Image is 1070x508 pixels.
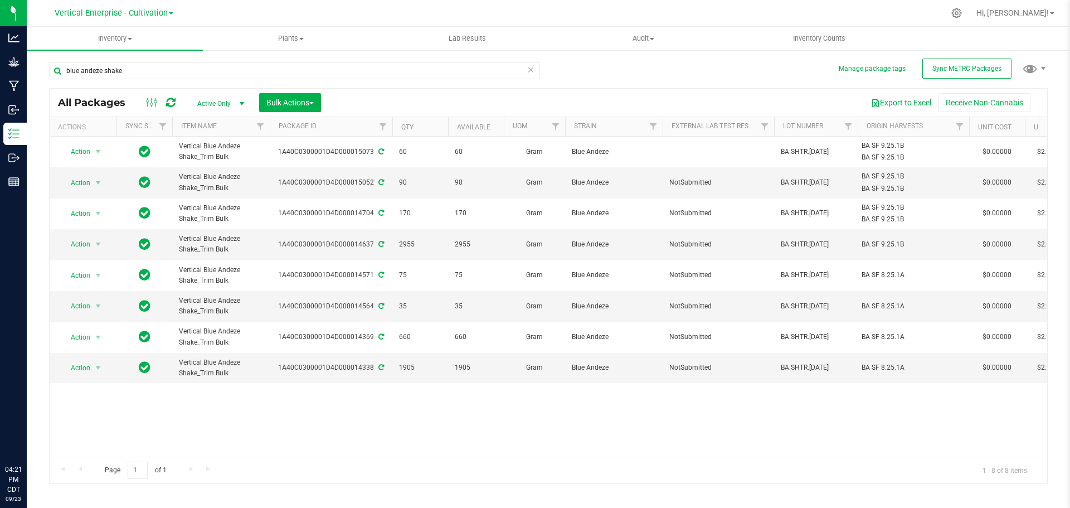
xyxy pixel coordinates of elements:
[377,178,384,186] span: Sync from Compliance System
[969,229,1025,260] td: $0.00000
[510,270,558,280] span: Gram
[839,117,858,136] a: Filter
[49,62,540,79] input: Search Package ID, Item Name, SKU, Lot or Part Number...
[61,175,91,191] span: Action
[781,147,851,157] span: BA.SHTR.[DATE]
[572,208,656,219] span: Blue Andeze
[572,332,656,342] span: Blue Andeze
[864,93,938,112] button: Export to Excel
[401,123,414,131] a: Qty
[938,93,1030,112] button: Receive Non-Cannabis
[862,152,966,163] div: Value 2: BA SF 9.25.1B
[139,175,150,190] span: In Sync
[27,27,203,50] a: Inventory
[8,152,20,163] inline-svg: Outbound
[58,123,112,131] div: Actions
[572,270,656,280] span: Blue Andeze
[781,208,851,219] span: BA.SHTR.[DATE]
[969,167,1025,198] td: $0.00000
[1034,123,1069,131] a: Unit Price
[91,330,105,345] span: select
[91,236,105,252] span: select
[669,177,767,188] span: NotSubmitted
[8,104,20,115] inline-svg: Inbound
[91,360,105,376] span: select
[862,141,966,151] div: Value 1: BA SF 9.25.1B
[862,202,966,213] div: Value 1: BA SF 9.25.1B
[969,199,1025,229] td: $0.00000
[950,8,964,18] div: Manage settings
[778,33,860,43] span: Inventory Counts
[91,268,105,283] span: select
[139,267,150,283] span: In Sync
[756,117,774,136] a: Filter
[8,176,20,187] inline-svg: Reports
[139,329,150,345] span: In Sync
[61,206,91,221] span: Action
[455,332,497,342] span: 660
[969,137,1025,167] td: $0.00000
[510,177,558,188] span: Gram
[969,322,1025,352] td: $0.00000
[268,177,394,188] div: 1A40C0300001D4D000015052
[510,362,558,373] span: Gram
[781,270,851,280] span: BA.SHTR.[DATE]
[259,93,321,112] button: Bulk Actions
[672,122,759,130] a: External Lab Test Result
[179,326,263,347] span: Vertical Blue Andeze Shake_Trim Bulk
[8,80,20,91] inline-svg: Manufacturing
[399,301,441,312] span: 35
[154,117,172,136] a: Filter
[455,270,497,280] span: 75
[457,123,490,131] a: Available
[455,362,497,373] span: 1905
[268,362,394,373] div: 1A40C0300001D4D000014338
[58,96,137,109] span: All Packages
[669,239,767,250] span: NotSubmitted
[455,301,497,312] span: 35
[455,177,497,188] span: 90
[55,8,168,18] span: Vertical Enterprise - Cultivation
[862,270,966,280] div: Value 1: BA SF 8.25.1A
[399,362,441,373] span: 1905
[377,364,384,371] span: Sync from Compliance System
[268,239,394,250] div: 1A40C0300001D4D000014637
[268,147,394,157] div: 1A40C0300001D4D000015073
[510,301,558,312] span: Gram
[8,32,20,43] inline-svg: Analytics
[139,144,150,159] span: In Sync
[377,302,384,310] span: Sync from Compliance System
[644,117,663,136] a: Filter
[91,206,105,221] span: select
[399,270,441,280] span: 75
[513,122,527,130] a: UOM
[781,239,851,250] span: BA.SHTR.[DATE]
[969,260,1025,291] td: $0.00000
[139,236,150,252] span: In Sync
[781,362,851,373] span: BA.SHTR.[DATE]
[974,462,1036,478] span: 1 - 8 of 8 items
[399,208,441,219] span: 170
[268,332,394,342] div: 1A40C0300001D4D000014369
[669,332,767,342] span: NotSubmitted
[279,122,317,130] a: Package ID
[377,271,384,279] span: Sync from Compliance System
[91,144,105,159] span: select
[862,332,966,342] div: Value 1: BA SF 8.25.1A
[862,239,966,250] div: Value 1: BA SF 9.25.1B
[669,208,767,219] span: NotSubmitted
[932,65,1001,72] span: Sync METRC Packages
[572,147,656,157] span: Blue Andeze
[61,144,91,159] span: Action
[455,147,497,157] span: 60
[128,462,148,479] input: 1
[8,128,20,139] inline-svg: Inventory
[266,98,314,107] span: Bulk Actions
[781,332,851,342] span: BA.SHTR.[DATE]
[951,117,969,136] a: Filter
[434,33,501,43] span: Lab Results
[139,205,150,221] span: In Sync
[5,495,22,503] p: 09/23
[377,148,384,156] span: Sync from Compliance System
[574,122,597,130] a: Strain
